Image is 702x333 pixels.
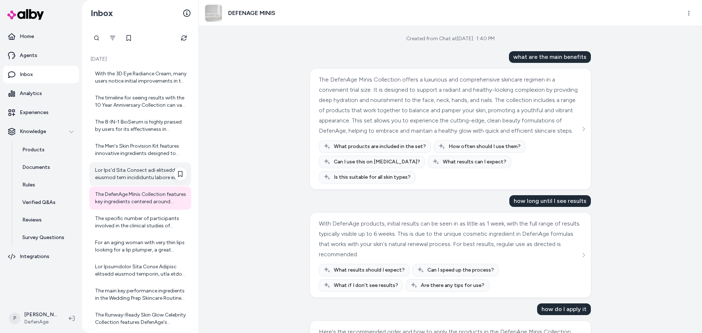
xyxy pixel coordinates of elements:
a: Verified Q&As [15,194,79,211]
button: See more [579,125,588,133]
span: P [9,313,20,324]
a: Survey Questions [15,229,79,246]
span: What results should I expect? [334,266,405,274]
p: Inbox [20,71,33,78]
div: The specific number of participants involved in the clinical studies of DefenAge's defensin-conta... [95,215,187,230]
a: Integrations [3,248,79,265]
a: The 8-IN-1 BioSerum is highly praised by users for its effectiveness in improving skin firmness, ... [89,114,191,137]
button: Filter [105,31,120,45]
h3: DEFENAGE MINIS [228,9,275,18]
span: What products are included in the set? [334,143,426,150]
span: Can I speed up the process? [427,266,494,274]
div: The DefenAge Minis Collection offers a luxurious and comprehensive skincare regimen in a convenie... [319,75,580,136]
div: The DefenAge Minis Collection features key ingredients centered around Defensins, which are uniqu... [95,191,187,205]
div: Created from Chat at [DATE] · 1:40 PM [406,35,495,42]
a: Analytics [3,85,79,102]
button: Refresh [177,31,191,45]
p: [PERSON_NAME] [24,311,57,318]
button: Knowledge [3,123,79,140]
a: The Men's Skin Provision Kit features innovative ingredients designed to address the unique needs... [89,138,191,162]
a: Reviews [15,211,79,229]
span: Are there any tips for use? [421,282,484,289]
a: For an aging woman with very thin lips looking for a lip plumper, a great option to consider is t... [89,235,191,258]
div: how long until I see results [509,195,591,207]
p: Verified Q&As [22,199,56,206]
a: Experiences [3,104,79,121]
p: Experiences [20,109,49,116]
p: Home [20,33,34,40]
a: Lor Ips'd Sita Consect adi elitsedd eiusmod tem incididuntu labore etd magnaali enim adminimven q... [89,162,191,186]
span: How often should I use them? [449,143,521,150]
div: what are the main benefits [509,51,591,63]
p: Knowledge [20,128,46,135]
a: With the 3D Eye Radiance Cream, many users notice initial improvements in the appearance of [MEDI... [89,66,191,89]
a: The Runway-Ready Skin Glow Celebrity Collection features DefenAge's signature Age-Repair Defensin... [89,307,191,330]
span: DefenAge [24,318,57,326]
p: Survey Questions [22,234,64,241]
p: Integrations [20,253,49,260]
a: The timeline for seeing results with the 10 Year Anniversary Collection can vary depending on ind... [89,90,191,113]
div: For an aging woman with very thin lips looking for a lip plumper, a great option to consider is t... [95,239,187,254]
div: The main key performance ingredients in the Wedding Prep Skincare Routine include: - Age-Repair D... [95,287,187,302]
button: P[PERSON_NAME]DefenAge [4,307,63,330]
img: alby Logo [7,9,44,20]
p: Reviews [22,216,42,224]
span: Can I use this on [MEDICAL_DATA]? [334,158,420,166]
a: Home [3,28,79,45]
div: With DefenAge products, initial results can be seen in as little as 1 week, with the full range o... [319,219,580,260]
a: Documents [15,159,79,176]
span: What if I don't see results? [334,282,398,289]
button: See more [579,251,588,260]
div: The Men's Skin Provision Kit features innovative ingredients designed to address the unique needs... [95,143,187,157]
p: Products [22,146,45,154]
a: Lor Ipsumdolor Sita Conse Adipisc elitsedd eiusmod temporin, utla etdo mag ali eni adminimveni. Q... [89,259,191,282]
div: The timeline for seeing results with the 10 Year Anniversary Collection can vary depending on ind... [95,94,187,109]
p: Agents [20,52,37,59]
span: What results can I expect? [443,158,506,166]
div: Lor Ips'd Sita Consect adi elitsedd eiusmod tem incididuntu labore etd magnaali enim adminimven q... [95,167,187,181]
a: The main key performance ingredients in the Wedding Prep Skincare Routine include: - Age-Repair D... [89,283,191,306]
a: The DefenAge Minis Collection features key ingredients centered around Defensins, which are uniqu... [89,186,191,210]
div: The 8-IN-1 BioSerum is highly praised by users for its effectiveness in improving skin firmness, ... [95,118,187,133]
a: Rules [15,176,79,194]
div: Lor Ipsumdolor Sita Conse Adipisc elitsedd eiusmod temporin, utla etdo mag ali eni adminimveni. Q... [95,263,187,278]
div: how do I apply it [537,303,591,315]
div: With the 3D Eye Radiance Cream, many users notice initial improvements in the appearance of [MEDI... [95,70,187,85]
p: Documents [22,164,50,171]
div: The Runway-Ready Skin Glow Celebrity Collection features DefenAge's signature Age-Repair Defensin... [95,311,187,326]
h2: Inbox [91,8,113,19]
img: mini-samples-8.jpg [205,5,222,22]
a: Inbox [3,66,79,83]
a: Products [15,141,79,159]
a: Agents [3,47,79,64]
p: Rules [22,181,35,189]
span: Is this suitable for all skin types? [334,174,411,181]
p: Analytics [20,90,42,97]
a: The specific number of participants involved in the clinical studies of DefenAge's defensin-conta... [89,211,191,234]
p: [DATE] [89,56,191,63]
